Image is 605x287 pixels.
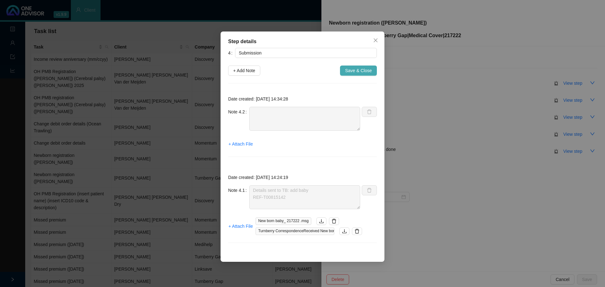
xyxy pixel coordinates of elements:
span: Save & Close [345,67,372,74]
span: delete [354,229,360,234]
div: Step details [228,38,377,45]
span: delete [331,219,337,224]
span: + Attach File [228,223,253,230]
label: 4 [228,48,235,58]
button: + Add Note [228,66,260,76]
button: + Attach File [228,221,253,231]
label: Note 4.2 [228,107,249,117]
span: download [319,219,324,224]
span: New born baby_ 217222 .msg [256,217,311,225]
p: Date created: [DATE] 14:34:28 [228,95,377,102]
p: Date created: [DATE] 14:24:19 [228,174,377,181]
span: + Add Note [233,67,255,74]
span: download [342,229,347,234]
textarea: Details sent to TB: add baby REF-T00815142 [249,185,360,209]
span: + Attach File [228,141,253,147]
button: + Attach File [228,139,253,149]
span: close [373,38,378,43]
button: Close [371,35,381,45]
button: Save & Close [340,66,377,76]
span: Turnberry CorrespondenceReceived New born baby 217222.msg [256,227,334,235]
label: Note 4.1 [228,185,249,195]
